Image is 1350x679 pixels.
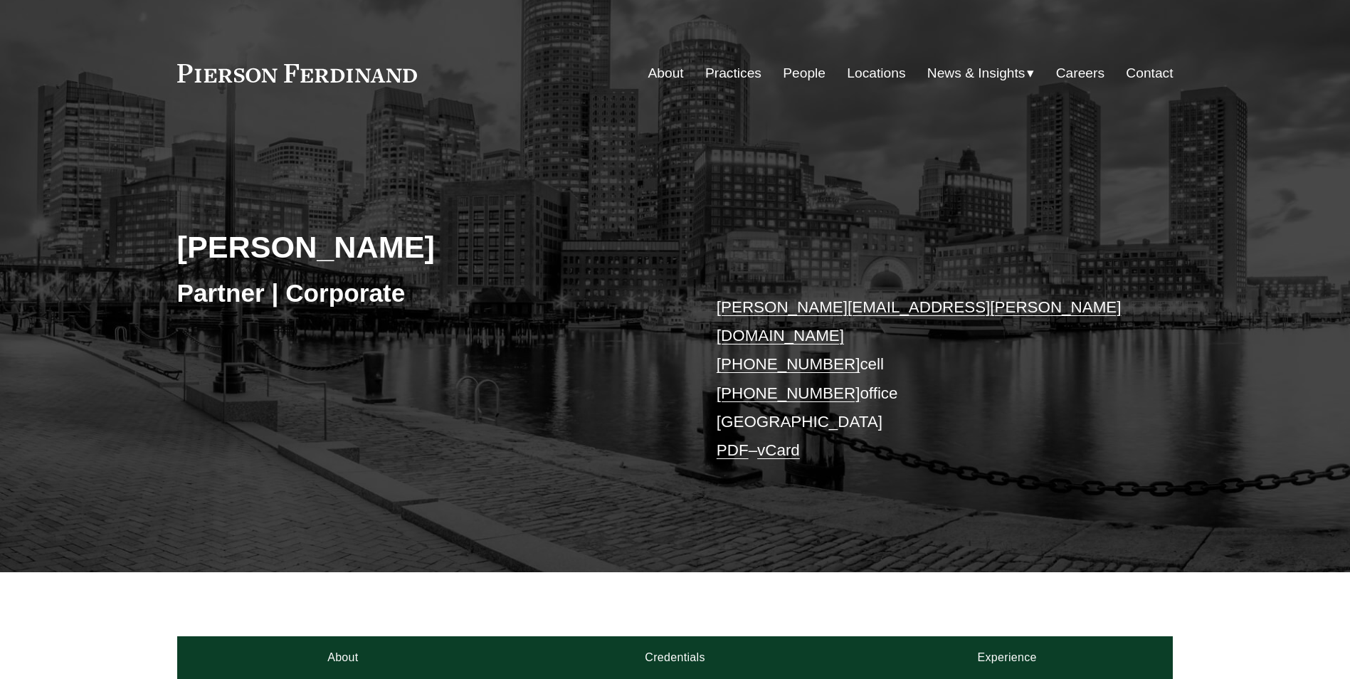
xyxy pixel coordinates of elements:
span: News & Insights [927,61,1025,86]
a: [PHONE_NUMBER] [717,384,860,402]
a: Contact [1126,60,1173,87]
a: [PHONE_NUMBER] [717,355,860,373]
a: Practices [705,60,761,87]
a: vCard [757,441,800,459]
a: Locations [847,60,905,87]
a: Careers [1056,60,1104,87]
p: cell office [GEOGRAPHIC_DATA] – [717,293,1132,465]
h2: [PERSON_NAME] [177,228,675,265]
a: People [783,60,826,87]
a: PDF [717,441,749,459]
a: Credentials [509,636,841,679]
a: About [177,636,510,679]
a: Experience [841,636,1174,679]
a: folder dropdown [927,60,1035,87]
h3: Partner | Corporate [177,278,675,309]
a: [PERSON_NAME][EMAIL_ADDRESS][PERSON_NAME][DOMAIN_NAME] [717,298,1122,344]
a: About [648,60,684,87]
